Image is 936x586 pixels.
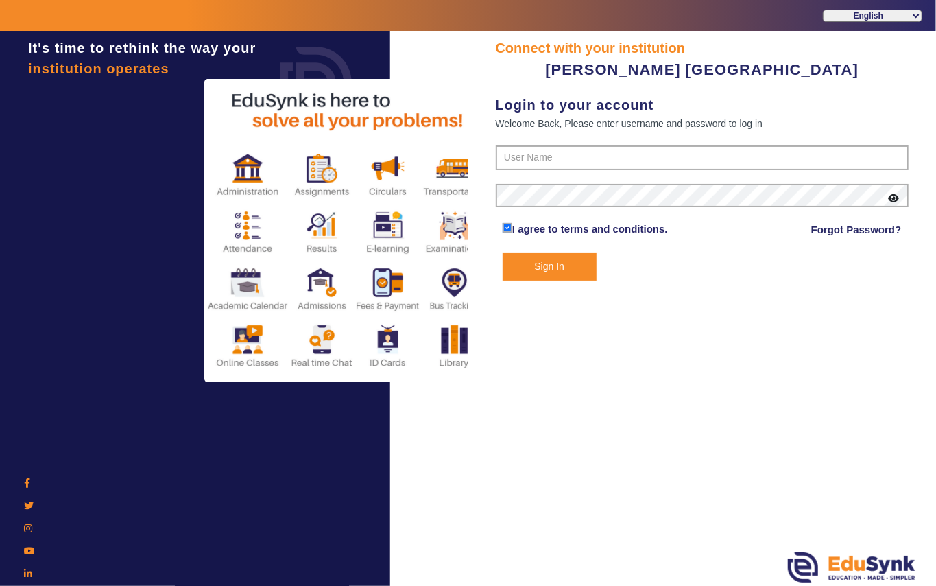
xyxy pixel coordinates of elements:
button: Sign In [503,253,597,281]
span: It's time to rethink the way your [28,40,256,56]
input: User Name [496,145,909,170]
img: login2.png [204,79,492,382]
div: [PERSON_NAME] [GEOGRAPHIC_DATA] [496,58,909,81]
img: login.png [265,31,368,134]
div: Welcome Back, Please enter username and password to log in [496,115,909,132]
div: Login to your account [496,95,909,115]
img: edusynk.png [788,552,915,583]
a: I agree to terms and conditions. [512,223,668,235]
div: Connect with your institution [496,38,909,58]
a: Forgot Password? [811,222,902,238]
span: institution operates [28,61,169,76]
